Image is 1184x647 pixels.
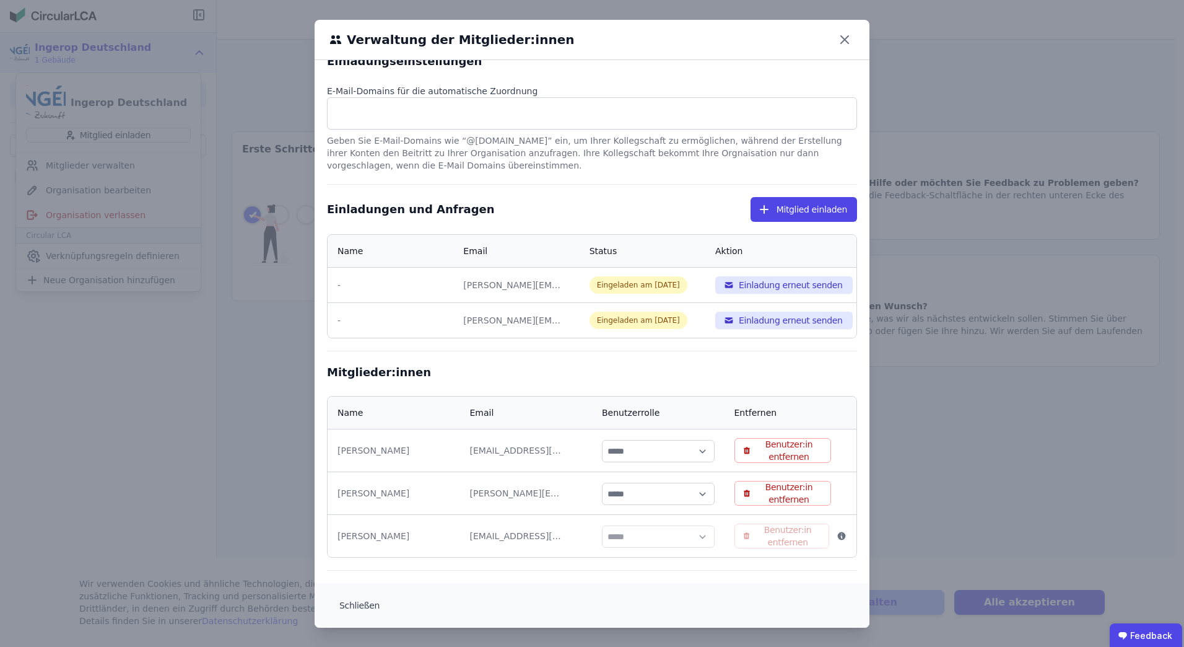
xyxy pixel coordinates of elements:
div: Name [337,245,363,257]
div: [PERSON_NAME][EMAIL_ADDRESS][DOMAIN_NAME] [463,279,562,291]
div: [PERSON_NAME][EMAIL_ADDRESS][DOMAIN_NAME] [463,314,562,327]
div: Aktion [715,245,743,257]
button: Schließen [329,593,390,618]
button: Mitglied einladen [751,197,857,222]
div: [PERSON_NAME][EMAIL_ADDRESS][DOMAIN_NAME] [470,487,563,500]
div: - [337,314,443,327]
div: Einladungen und Anfragen [327,201,495,218]
div: Mitglieder:innen [327,364,857,381]
div: [EMAIL_ADDRESS][DOMAIN_NAME] [470,444,563,457]
div: Benutzerrolle [602,407,659,419]
div: Email [470,407,494,419]
div: Einladungseinstellungen [327,53,857,70]
div: Entfernen [734,407,777,419]
button: Benutzer:in entfernen [734,481,832,506]
div: Status [590,245,617,257]
div: E-Mail-Domains für die automatische Zuordnung [327,85,857,97]
div: [PERSON_NAME] [337,444,450,457]
div: Name [337,407,363,419]
div: - [337,279,443,291]
button: Benutzer:in entfernen [734,438,832,463]
button: Benutzer:in entfernen [734,524,830,548]
div: [PERSON_NAME] [337,530,450,542]
h6: Verwaltung der Mitglieder:innen [342,30,574,49]
div: Email [463,245,487,257]
div: Geben Sie E-Mail-Domains wie “@[DOMAIN_NAME]” ein, um Ihrer Kollegschaft zu ermöglichen, während ... [327,130,857,172]
div: Eingeladen am [DATE] [590,276,687,294]
button: Einladung erneut senden [715,312,853,329]
div: [PERSON_NAME] [337,487,450,500]
div: [EMAIL_ADDRESS][DOMAIN_NAME] [470,530,563,542]
div: Eingeladen am [DATE] [590,312,687,329]
button: Einladung erneut senden [715,276,853,294]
